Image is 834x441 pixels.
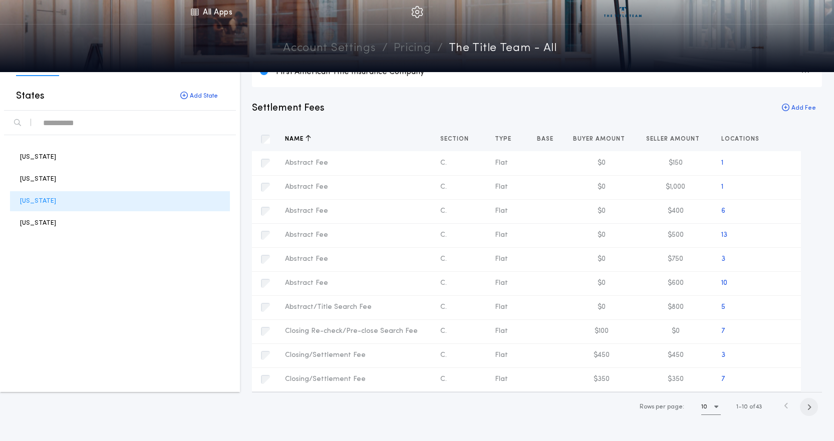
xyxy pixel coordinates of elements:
[604,7,642,17] img: vs-icon
[721,302,725,312] button: 5
[598,207,606,215] span: $0
[285,279,328,287] span: Abstract Fee
[495,327,508,335] span: Flat
[285,255,328,263] span: Abstract Fee
[285,134,311,144] button: Name
[721,135,761,143] span: Locations
[16,89,45,103] p: States
[440,134,476,144] button: Section
[172,88,226,104] button: Add State
[595,327,609,335] span: $100
[440,279,447,287] span: C .
[742,404,748,410] span: 10
[285,231,328,239] span: Abstract Fee
[437,40,443,58] p: /
[440,135,471,143] span: Section
[736,404,738,410] span: 1
[573,135,627,143] span: Buyer Amount
[701,399,721,415] button: 10
[252,101,325,115] p: Settlement Fees
[594,351,610,359] span: $450
[495,351,508,359] span: Flat
[285,351,366,359] span: Closing/Settlement Fee
[495,207,508,215] span: Flat
[721,182,723,192] button: 1
[382,40,388,58] p: /
[440,351,447,359] span: C .
[495,135,513,143] span: Type
[672,327,680,335] span: $0
[285,207,328,215] span: Abstract Fee
[440,183,447,191] span: C .
[411,6,423,18] img: img
[598,159,606,167] span: $0
[598,255,606,263] span: $0
[20,196,56,206] p: [US_STATE]
[20,152,56,162] p: [US_STATE]
[598,279,606,287] span: $0
[721,350,725,360] button: 3
[495,134,519,144] button: Type
[646,135,702,143] span: Seller Amount
[668,279,684,287] span: $600
[440,231,447,239] span: C .
[283,40,376,58] a: Account Settings
[721,206,725,216] button: 6
[668,351,684,359] span: $450
[495,303,508,311] span: Flat
[285,303,372,311] span: Abstract/Title Search Fee
[285,327,418,335] span: Closing Re-check/Pre-close Search Fee
[440,159,447,167] span: C .
[276,67,814,78] div: First American Title Insurance Company
[749,402,762,411] span: of 43
[20,218,56,228] p: [US_STATE]
[285,183,328,191] span: Abstract Fee
[440,303,447,311] span: C .
[594,375,610,383] span: $350
[640,404,684,410] span: Rows per page:
[495,255,508,263] span: Flat
[776,101,822,115] button: Add Fee
[721,278,727,288] button: 10
[701,402,707,412] h1: 10
[669,159,683,167] span: $150
[495,375,508,383] span: Flat
[666,183,685,191] span: $1,000
[721,374,725,384] button: 7
[440,327,447,335] span: C .
[668,207,684,215] span: $400
[495,183,508,191] span: Flat
[20,174,56,184] p: [US_STATE]
[285,375,366,383] span: Closing/Settlement Fee
[721,158,723,168] button: 1
[668,231,684,239] span: $500
[285,159,328,167] span: Abstract Fee
[440,375,447,383] span: C .
[285,135,306,143] span: Name
[440,255,447,263] span: C .
[598,231,606,239] span: $0
[440,207,447,215] span: C .
[394,40,431,58] a: pricing
[668,255,683,263] span: $750
[495,159,508,167] span: Flat
[668,303,684,311] span: $800
[721,254,725,264] button: 3
[495,231,508,239] span: Flat
[598,303,606,311] span: $0
[495,279,508,287] span: Flat
[721,230,727,240] button: 13
[598,183,606,191] span: $0
[537,135,555,143] span: Base
[449,40,557,58] p: The Title Team - All
[668,375,684,383] span: $350
[721,326,725,336] button: 7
